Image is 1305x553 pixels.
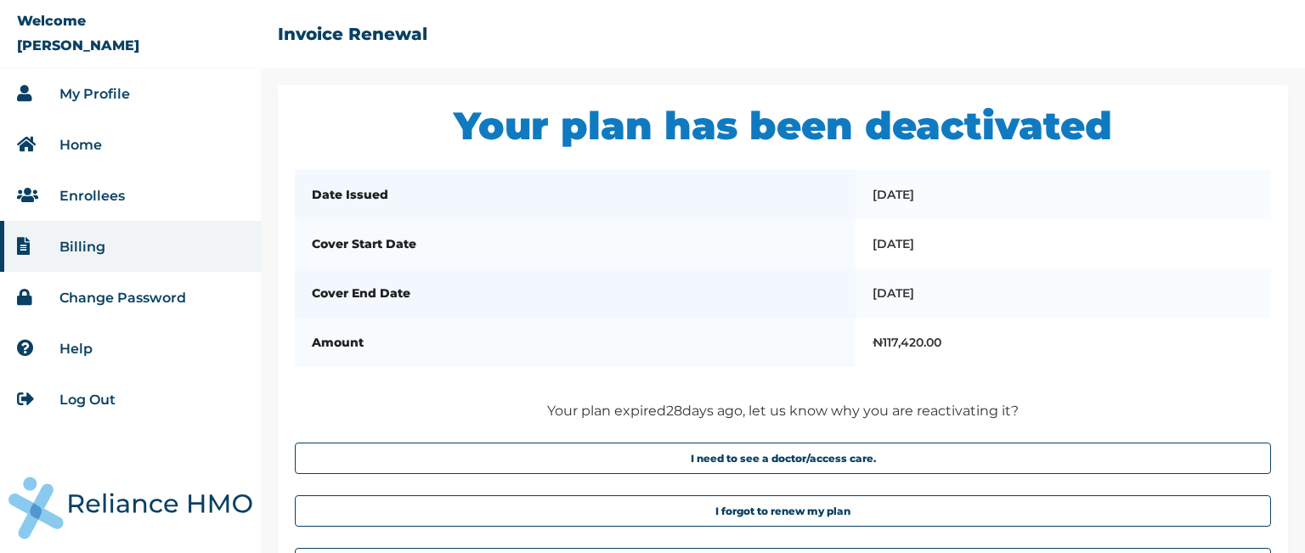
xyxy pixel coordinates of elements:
[59,188,125,204] a: Enrollees
[295,495,1271,527] button: I forgot to renew my plan
[295,170,855,219] th: Date Issued
[856,318,1271,367] td: ₦ 117,420.00
[59,86,130,102] a: My Profile
[59,239,105,255] a: Billing
[8,477,252,539] img: RelianceHMO's Logo
[295,219,855,268] th: Cover Start Date
[295,102,1271,149] h1: Your plan has been deactivated
[856,170,1271,219] td: [DATE]
[59,290,186,306] a: Change Password
[278,24,427,44] h2: Invoice Renewal
[295,268,855,318] th: Cover End Date
[856,268,1271,318] td: [DATE]
[856,219,1271,268] td: [DATE]
[59,392,116,408] a: Log Out
[17,13,86,29] p: Welcome
[17,37,139,54] p: [PERSON_NAME]
[59,341,93,357] a: Help
[59,137,102,153] a: Home
[295,401,1271,421] p: Your plan expired 28 days ago, let us know why you are reactivating it?
[295,318,855,367] th: Amount
[295,443,1271,474] button: I need to see a doctor/access care.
